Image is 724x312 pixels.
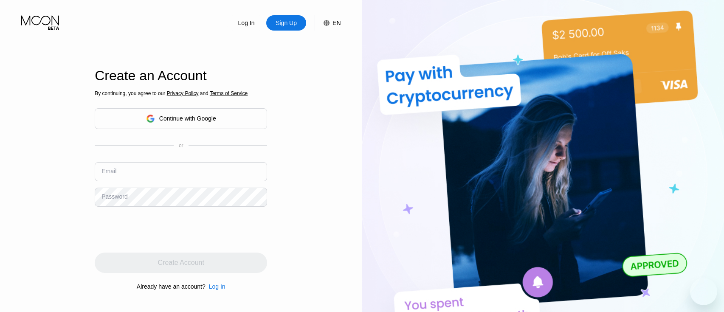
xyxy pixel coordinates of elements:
[95,108,267,129] div: Continue with Google
[690,278,717,305] iframe: Button to launch messaging window
[179,143,183,149] div: or
[167,90,199,96] span: Privacy Policy
[101,168,116,174] div: Email
[210,90,248,96] span: Terms of Service
[206,283,225,290] div: Log In
[226,15,266,31] div: Log In
[198,90,210,96] span: and
[209,283,225,290] div: Log In
[95,90,267,96] div: By continuing, you agree to our
[101,193,127,200] div: Password
[159,115,216,122] div: Continue with Google
[275,19,298,27] div: Sign Up
[315,15,341,31] div: EN
[332,20,341,26] div: EN
[95,213,224,246] iframe: reCAPTCHA
[266,15,306,31] div: Sign Up
[237,19,256,27] div: Log In
[137,283,206,290] div: Already have an account?
[95,68,267,84] div: Create an Account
